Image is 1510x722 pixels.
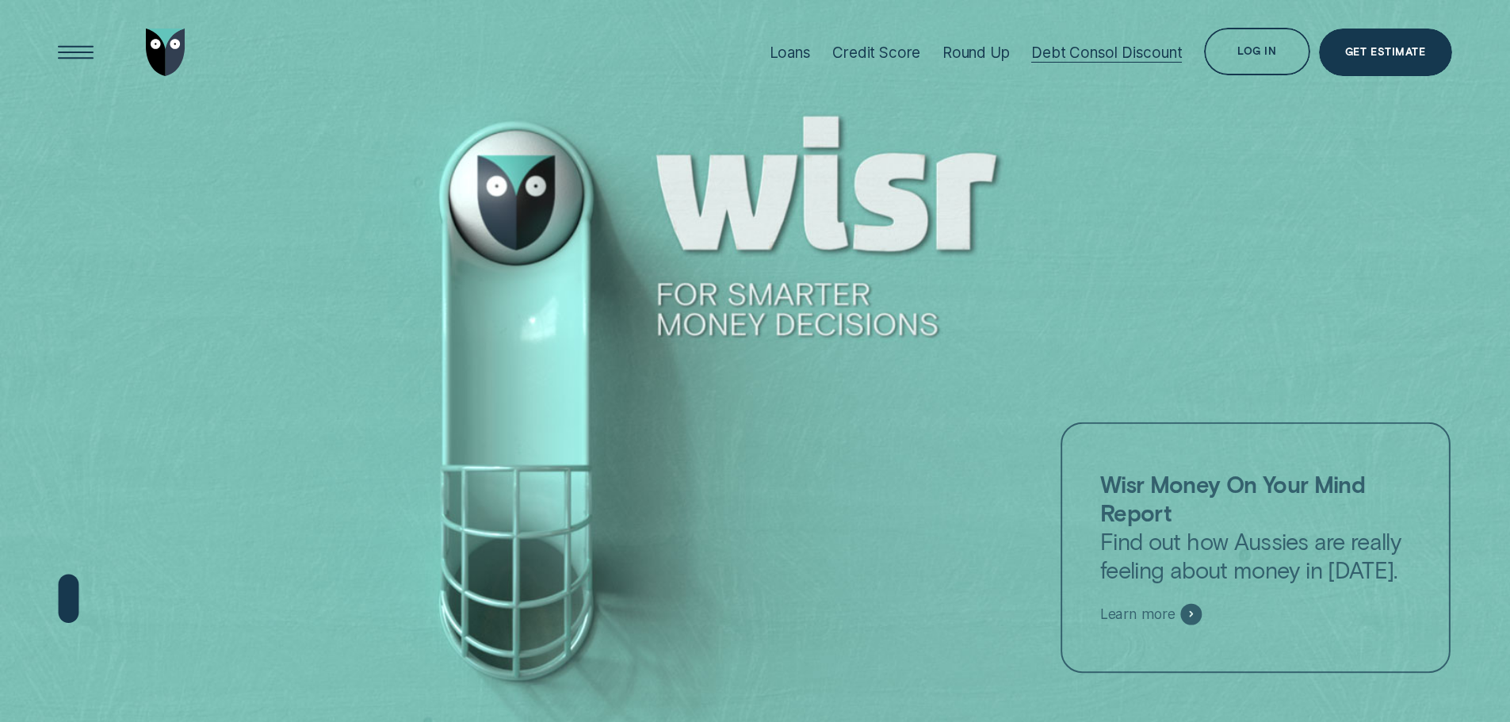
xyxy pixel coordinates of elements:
p: Find out how Aussies are really feeling about money in [DATE]. [1100,470,1412,584]
a: Get Estimate [1319,29,1452,76]
strong: Wisr Money On Your Mind Report [1100,470,1365,526]
div: Credit Score [832,44,920,62]
button: Open Menu [52,29,100,76]
span: Learn more [1100,605,1176,622]
div: Round Up [942,44,1010,62]
a: Wisr Money On Your Mind ReportFind out how Aussies are really feeling about money in [DATE].Learn... [1061,422,1451,672]
div: Loans [770,44,811,62]
img: Wisr [146,29,185,76]
button: Log in [1204,28,1309,75]
div: Debt Consol Discount [1031,44,1182,62]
